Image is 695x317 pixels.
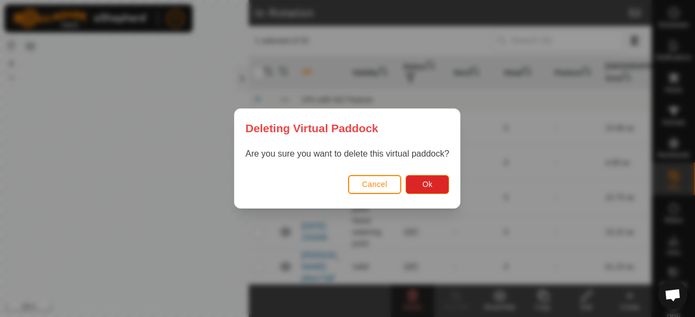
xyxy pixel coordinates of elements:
[658,280,687,309] div: Open chat
[348,175,402,194] button: Cancel
[406,175,450,194] button: Ok
[245,147,449,160] p: Are you sure you want to delete this virtual paddock?
[362,180,388,189] span: Cancel
[245,120,378,137] span: Deleting Virtual Paddock
[422,180,433,189] span: Ok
